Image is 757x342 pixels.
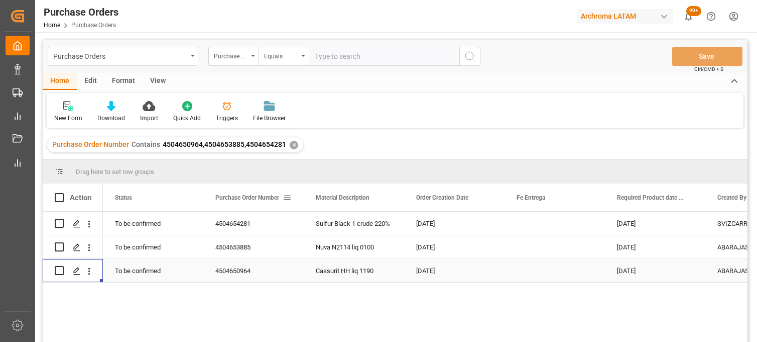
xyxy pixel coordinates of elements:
[259,47,309,66] button: open menu
[517,194,545,201] span: Fe Entrega
[404,212,504,235] div: [DATE]
[70,193,91,202] div: Action
[203,212,304,235] div: 4504654281
[617,194,684,201] span: Required Product date (AB)
[605,235,705,259] div: [DATE]
[48,47,198,66] button: open menu
[216,114,238,123] div: Triggers
[700,5,722,28] button: Help Center
[459,47,480,66] button: search button
[304,235,404,259] div: Nuva N2114 liq 0100
[104,73,143,90] div: Format
[672,47,742,66] button: Save
[115,194,132,201] span: Status
[77,73,104,90] div: Edit
[577,7,677,26] button: Archroma LATAM
[163,140,286,148] span: 4504650964,4504653885,4504654281
[694,65,723,73] span: Ctrl/CMD + S
[43,235,103,259] div: Press SPACE to select this row.
[416,194,468,201] span: Order Creation Date
[309,47,459,66] input: Type to search
[203,235,304,259] div: 4504653885
[717,194,746,201] span: Created By
[103,235,203,259] div: To be confirmed
[404,235,504,259] div: [DATE]
[132,140,160,148] span: Contains
[304,259,404,282] div: Cassurit HH liq 1190
[54,114,82,123] div: New Form
[677,5,700,28] button: show 100 new notifications
[253,114,286,123] div: File Browser
[215,194,279,201] span: Purchase Order Number
[103,259,203,282] div: To be confirmed
[173,114,201,123] div: Quick Add
[143,73,173,90] div: View
[686,6,701,16] span: 99+
[316,194,369,201] span: Material Description
[404,259,504,282] div: [DATE]
[304,212,404,235] div: Sulfur Black 1 crude 220%
[44,5,118,20] div: Purchase Orders
[44,22,60,29] a: Home
[208,47,259,66] button: open menu
[52,140,129,148] span: Purchase Order Number
[76,168,154,176] span: Drag here to set row groups
[605,259,705,282] div: [DATE]
[140,114,158,123] div: Import
[214,49,248,61] div: Purchase Order Number
[605,212,705,235] div: [DATE]
[203,259,304,282] div: 4504650964
[103,212,203,235] div: To be confirmed
[43,73,77,90] div: Home
[577,9,673,24] div: Archroma LATAM
[53,49,187,62] div: Purchase Orders
[43,212,103,235] div: Press SPACE to select this row.
[290,141,298,149] div: ✕
[97,114,125,123] div: Download
[43,259,103,283] div: Press SPACE to select this row.
[264,49,298,61] div: Equals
